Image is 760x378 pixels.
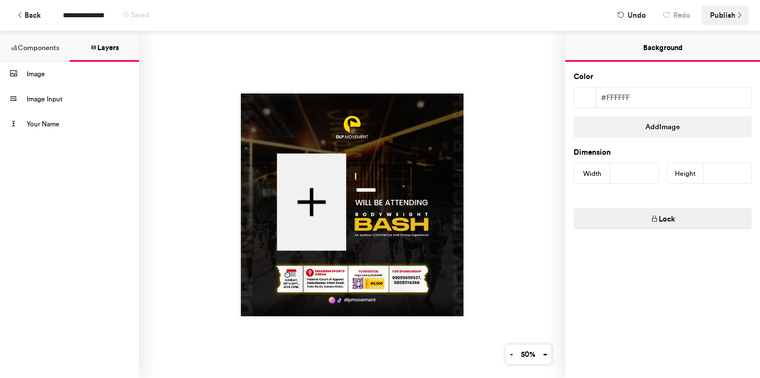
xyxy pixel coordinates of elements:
[506,345,517,364] button: -
[516,345,539,364] button: 50%
[611,6,652,25] button: Undo
[574,208,752,229] button: Lock
[702,6,749,25] button: Publish
[11,6,46,25] button: Back
[596,87,751,107] div: #ffffff
[565,31,760,62] button: Background
[27,62,139,87] div: Image
[574,163,610,184] div: Width
[70,31,139,62] button: Layers
[539,345,551,364] button: +
[668,163,704,184] div: Height
[628,6,646,25] span: Undo
[27,112,139,137] div: Your Name
[704,322,747,365] iframe: Drift Widget Chat Controller
[574,116,752,138] button: AddImage
[574,147,611,158] label: Dimension
[710,6,736,25] span: Publish
[27,87,139,112] div: Image Input
[574,71,593,82] label: Color
[131,11,149,19] span: Saved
